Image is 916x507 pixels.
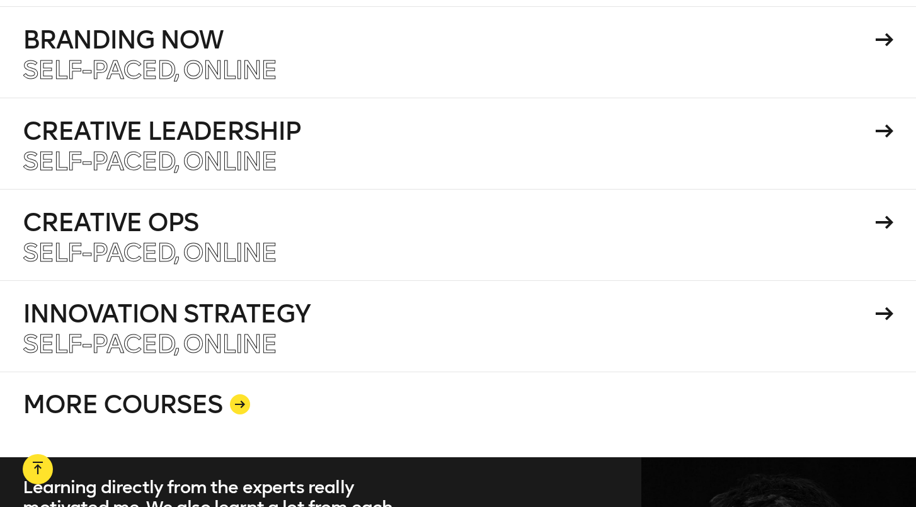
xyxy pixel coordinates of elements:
h4: Creative Ops [23,210,871,235]
span: Self-paced, Online [23,55,277,85]
span: Self-paced, Online [23,146,277,176]
h4: Creative Leadership [23,118,871,144]
span: Self-paced, Online [23,329,277,359]
a: MORE COURSES [23,372,893,457]
h4: Innovation Strategy [23,301,871,326]
span: Self-paced, Online [23,237,277,268]
h4: Branding Now [23,27,871,52]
